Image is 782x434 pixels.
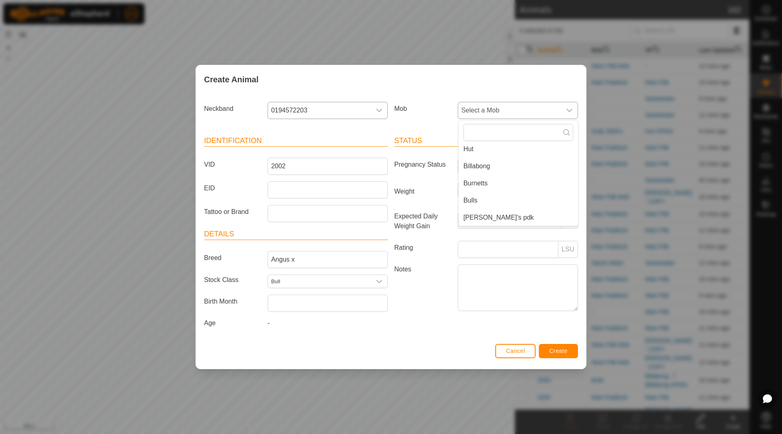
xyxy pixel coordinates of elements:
button: Cancel [495,344,536,358]
label: Notes [391,264,455,311]
label: Rating [391,241,455,255]
header: Details [204,229,388,240]
li: Hut [459,141,578,157]
label: Age [201,318,264,328]
span: - [268,319,270,326]
label: Expected Daily Weight Gain [391,211,455,231]
label: Tattoo or Brand [201,205,264,219]
label: Pregnancy Status [391,158,455,172]
label: Stock Class [201,275,264,285]
span: [PERSON_NAME]'s pdk [463,213,534,223]
div: dropdown trigger [371,275,387,288]
span: Billabong [463,161,490,171]
label: Breed [201,251,264,265]
span: Cancel [506,348,525,354]
span: Bulls [463,196,478,205]
button: Create [539,344,578,358]
label: EID [201,181,264,195]
li: Burnetts [459,175,578,192]
span: Burnetts [463,178,488,188]
label: Neckband [201,102,264,116]
div: dropdown trigger [561,102,578,119]
li: Ken's pdk [459,209,578,226]
div: dropdown trigger [371,102,387,119]
span: Hut [463,144,474,154]
label: Mob [391,102,455,116]
header: Status [394,135,578,147]
label: VID [201,158,264,172]
p-inputgroup-addon: LSU [558,241,578,258]
input: Bull [268,275,371,288]
header: Identification [204,135,388,147]
label: Weight [391,181,455,202]
span: Create [549,348,568,354]
span: 0194572203 [268,102,371,119]
label: Birth Month [201,295,264,308]
span: Select a Mob [458,102,561,119]
li: Billabong [459,158,578,174]
span: Create Animal [204,73,259,86]
li: Bulls [459,192,578,209]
